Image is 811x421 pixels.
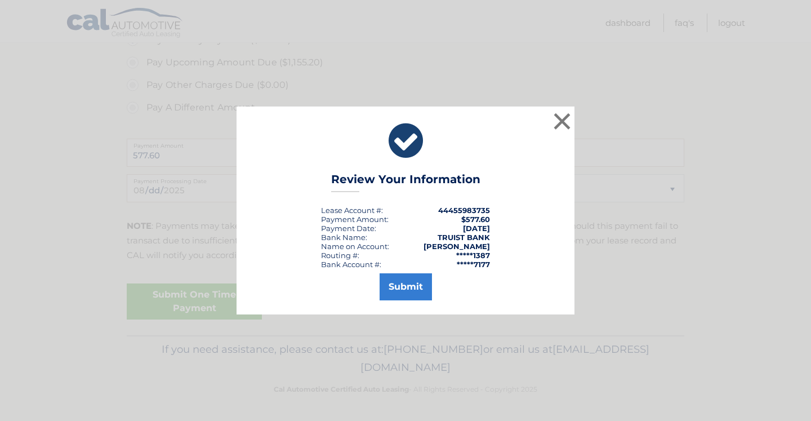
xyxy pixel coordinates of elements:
[380,273,432,300] button: Submit
[321,206,383,215] div: Lease Account #:
[463,224,490,233] span: [DATE]
[321,233,367,242] div: Bank Name:
[438,206,490,215] strong: 44455983735
[321,224,375,233] span: Payment Date
[551,110,573,132] button: ×
[424,242,490,251] strong: [PERSON_NAME]
[461,215,490,224] span: $577.60
[321,242,389,251] div: Name on Account:
[321,251,359,260] div: Routing #:
[321,260,381,269] div: Bank Account #:
[321,224,376,233] div: :
[331,172,480,192] h3: Review Your Information
[438,233,490,242] strong: TRUIST BANK
[321,215,389,224] div: Payment Amount:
